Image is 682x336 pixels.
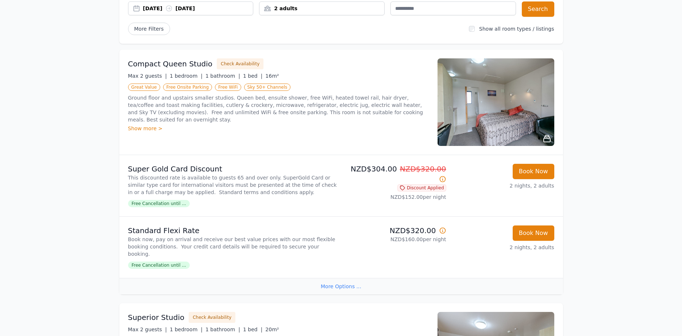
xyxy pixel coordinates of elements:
[128,225,338,236] p: Standard Flexi Rate
[128,236,338,258] p: Book now, pay on arrival and receive our best value prices with our most flexible booking conditi...
[397,184,446,192] span: Discount Applied
[119,278,563,294] div: More Options ...
[217,58,263,69] button: Check Availability
[128,200,190,207] span: Free Cancellation until ...
[522,1,554,17] button: Search
[128,125,429,132] div: Show more >
[344,236,446,243] p: NZD$160.00 per night
[259,5,384,12] div: 2 adults
[452,244,554,251] p: 2 nights, 2 adults
[128,164,338,174] p: Super Gold Card Discount
[479,26,554,32] label: Show all room types / listings
[128,312,185,323] h3: Superior Studio
[243,327,262,332] span: 1 bed |
[128,94,429,123] p: Ground floor and upstairs smaller studios. Queen bed, ensuite shower, free WiFi, heated towel rai...
[128,23,170,35] span: More Filters
[128,73,167,79] span: Max 2 guests |
[513,164,554,179] button: Book Now
[170,327,203,332] span: 1 bedroom |
[344,193,446,201] p: NZD$152.00 per night
[128,262,190,269] span: Free Cancellation until ...
[128,59,213,69] h3: Compact Queen Studio
[128,84,160,91] span: Great Value
[215,84,241,91] span: Free WiFi
[244,84,291,91] span: Sky 50+ Channels
[205,73,240,79] span: 1 bathroom |
[452,182,554,189] p: 2 nights, 2 adults
[205,327,240,332] span: 1 bathroom |
[143,5,253,12] div: [DATE] [DATE]
[189,312,235,323] button: Check Availability
[170,73,203,79] span: 1 bedroom |
[344,225,446,236] p: NZD$320.00
[128,327,167,332] span: Max 2 guests |
[265,327,279,332] span: 20m²
[265,73,279,79] span: 16m²
[400,165,446,173] span: NZD$320.00
[128,174,338,196] p: This discounted rate is available to guests 65 and over only. SuperGold Card or similar type card...
[513,225,554,241] button: Book Now
[163,84,212,91] span: Free Onsite Parking
[344,164,446,184] p: NZD$304.00
[243,73,262,79] span: 1 bed |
